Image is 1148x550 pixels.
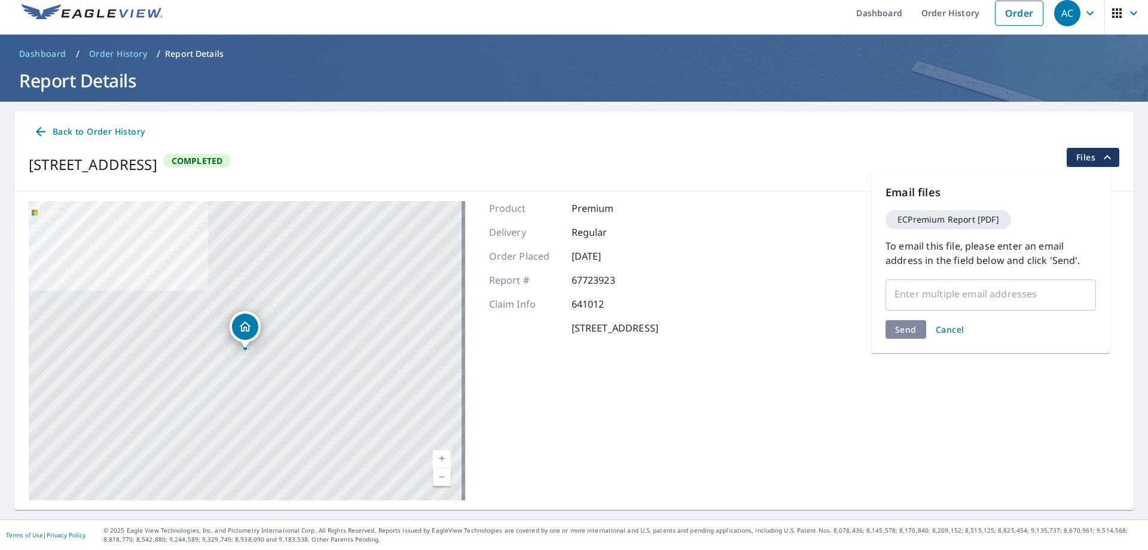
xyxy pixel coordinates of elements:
[84,44,152,63] a: Order History
[14,44,71,63] a: Dashboard
[489,297,561,311] p: Claim Info
[29,121,149,143] a: Back to Order History
[14,44,1134,63] nav: breadcrumb
[1076,150,1115,165] span: Files
[572,201,643,215] p: Premium
[489,225,561,239] p: Delivery
[22,4,163,22] img: EV Logo
[33,124,145,139] span: Back to Order History
[6,531,43,539] a: Terms of Use
[76,47,80,61] li: /
[572,273,643,287] p: 67723923
[936,324,964,335] span: Cancel
[995,1,1043,26] a: Order
[1066,148,1119,167] button: filesDropdownBtn-67723923
[489,201,561,215] p: Product
[29,154,157,175] div: [STREET_ADDRESS]
[931,320,969,339] button: Cancel
[489,273,561,287] p: Report #
[572,297,643,311] p: 641012
[433,468,451,486] a: Current Level 17, Zoom Out
[489,249,561,263] p: Order Placed
[886,184,1096,200] p: Email files
[572,225,643,239] p: Regular
[164,155,230,166] span: Completed
[433,450,451,468] a: Current Level 17, Zoom In
[19,48,66,60] span: Dashboard
[230,311,261,348] div: Dropped pin, building 1, Residential property, 1042 W 14th Ave Kennewick, WA 99337
[47,531,86,539] a: Privacy Policy
[886,239,1096,268] p: To email this file, please enter an email address in the field below and click 'Send'.
[572,249,643,263] p: [DATE]
[89,48,147,60] span: Order History
[103,526,1142,544] p: © 2025 Eagle View Technologies, Inc. and Pictometry International Corp. All Rights Reserved. Repo...
[157,47,160,61] li: /
[165,48,224,60] p: Report Details
[14,68,1134,93] h1: Report Details
[6,531,86,539] p: |
[890,215,1006,224] span: ECPremium Report [PDF]
[891,282,1073,305] input: Enter multiple email addresses
[572,321,658,335] p: [STREET_ADDRESS]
